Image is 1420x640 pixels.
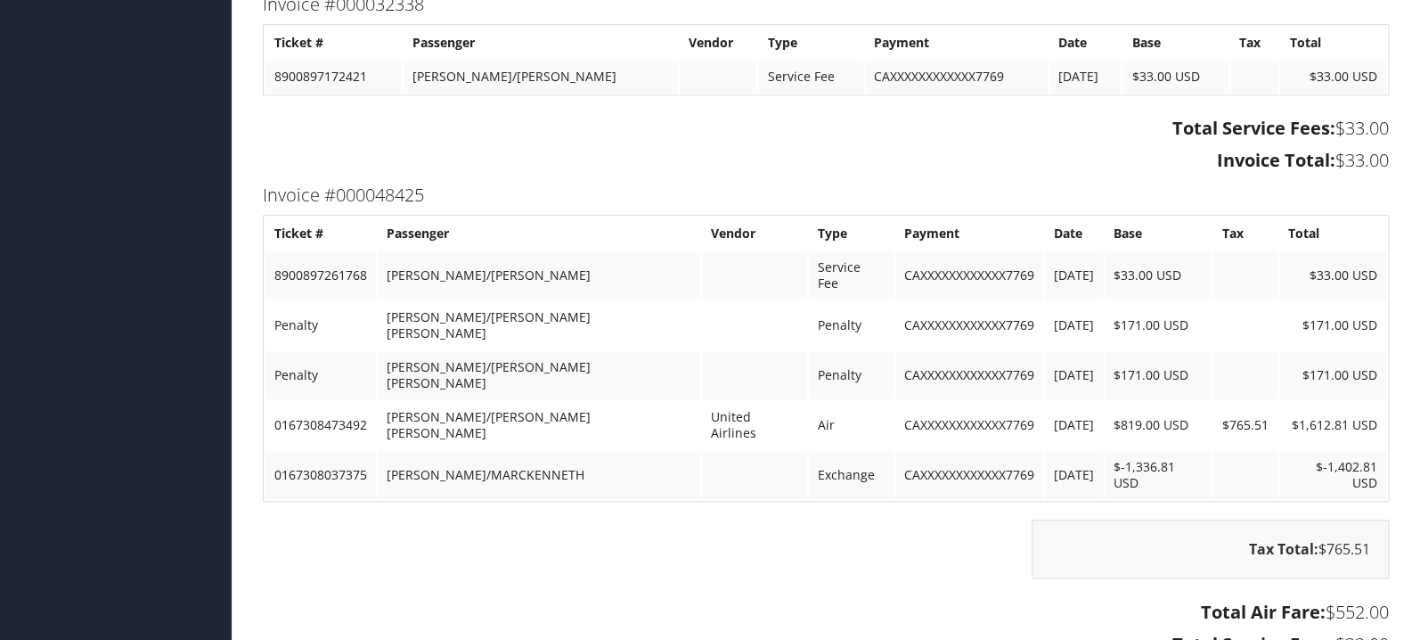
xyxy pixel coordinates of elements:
[1045,401,1103,449] td: [DATE]
[263,148,1389,173] h3: $33.00
[378,351,700,399] td: [PERSON_NAME]/[PERSON_NAME] [PERSON_NAME]
[265,401,376,449] td: 0167308473492
[265,27,402,59] th: Ticket #
[378,451,700,499] td: [PERSON_NAME]/MARCKENNETH
[378,217,700,250] th: Passenger
[1032,520,1389,578] div: $765.51
[809,301,894,349] td: Penalty
[809,401,894,449] td: Air
[1280,27,1386,59] th: Total
[809,217,894,250] th: Type
[1279,301,1386,349] td: $171.00 USD
[1105,351,1212,399] td: $171.00 USD
[1122,27,1228,59] th: Base
[265,351,376,399] td: Penalty
[378,251,700,299] td: [PERSON_NAME]/[PERSON_NAME]
[1045,351,1103,399] td: [DATE]
[1049,61,1121,93] td: [DATE]
[758,27,862,59] th: Type
[378,301,700,349] td: [PERSON_NAME]/[PERSON_NAME] [PERSON_NAME]
[809,251,894,299] td: Service Fee
[809,451,894,499] td: Exchange
[1105,301,1212,349] td: $171.00 USD
[1230,27,1278,59] th: Tax
[1279,401,1386,449] td: $1,612.81 USD
[265,61,402,93] td: 8900897172421
[1049,27,1121,59] th: Date
[265,451,376,499] td: 0167308037375
[404,61,678,93] td: [PERSON_NAME]/[PERSON_NAME]
[865,27,1048,59] th: Payment
[865,61,1048,93] td: CAXXXXXXXXXXXX7769
[1105,251,1212,299] td: $33.00 USD
[1279,251,1386,299] td: $33.00 USD
[263,600,1389,625] h3: $552.00
[1105,451,1212,499] td: $-1,336.81 USD
[1213,401,1277,449] td: $765.51
[1279,451,1386,499] td: $-1,402.81 USD
[1122,61,1228,93] td: $33.00 USD
[1249,539,1318,559] strong: Tax Total:
[265,217,376,250] th: Ticket #
[1045,251,1103,299] td: [DATE]
[263,116,1389,141] h3: $33.00
[809,351,894,399] td: Penalty
[895,401,1043,449] td: CAXXXXXXXXXXXX7769
[1217,148,1335,172] strong: Invoice Total:
[895,217,1043,250] th: Payment
[1279,351,1386,399] td: $171.00 USD
[404,27,678,59] th: Passenger
[1105,217,1212,250] th: Base
[1201,600,1326,624] strong: Total Air Fare:
[895,451,1043,499] td: CAXXXXXXXXXXXX7769
[265,301,376,349] td: Penalty
[265,251,376,299] td: 8900897261768
[702,401,808,449] td: United Airlines
[1213,217,1277,250] th: Tax
[1045,451,1103,499] td: [DATE]
[895,251,1043,299] td: CAXXXXXXXXXXXX7769
[1105,401,1212,449] td: $819.00 USD
[1172,116,1335,140] strong: Total Service Fees:
[702,217,808,250] th: Vendor
[1045,217,1103,250] th: Date
[1045,301,1103,349] td: [DATE]
[758,61,862,93] td: Service Fee
[378,401,700,449] td: [PERSON_NAME]/[PERSON_NAME] [PERSON_NAME]
[263,183,1389,208] h3: Invoice #000048425
[895,351,1043,399] td: CAXXXXXXXXXXXX7769
[680,27,757,59] th: Vendor
[1279,217,1386,250] th: Total
[1280,61,1386,93] td: $33.00 USD
[895,301,1043,349] td: CAXXXXXXXXXXXX7769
